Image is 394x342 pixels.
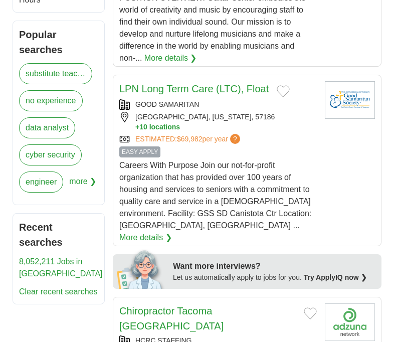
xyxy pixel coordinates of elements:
[135,122,317,132] button: +10 locations
[173,272,375,283] div: Let us automatically apply to jobs for you.
[304,307,317,319] button: Add to favorite jobs
[135,134,242,144] a: ESTIMATED:$69,982per year?
[119,161,311,230] span: Careers With Purpose Join our not-for-profit organization that has provided over 100 years of hou...
[19,63,92,84] a: substitute teacher
[119,232,172,244] a: More details ❯
[144,52,197,64] a: More details ❯
[135,100,199,108] a: GOOD SAMARITAN
[19,117,75,138] a: data analyst
[19,257,103,278] a: 8,052,211 Jobs in [GEOGRAPHIC_DATA]
[230,134,240,144] span: ?
[304,273,367,281] a: Try ApplyIQ now ❯
[19,287,98,296] a: Clear recent searches
[19,220,98,250] h2: Recent searches
[177,135,203,143] span: $69,982
[135,122,139,132] span: +
[19,172,63,193] a: engineer
[119,112,317,132] div: [GEOGRAPHIC_DATA], [US_STATE], 57186
[69,172,96,199] span: more ❯
[277,85,290,97] button: Add to favorite jobs
[19,144,82,165] a: cyber security
[119,305,224,331] a: Chiropractor Tacoma [GEOGRAPHIC_DATA]
[19,27,98,57] h2: Popular searches
[119,146,160,157] span: EASY APPLY
[117,249,165,289] img: apply-iq-scientist.png
[19,90,83,111] a: no experience
[173,260,375,272] div: Want more interviews?
[119,83,269,94] a: LPN Long Term Care (LTC), Float
[325,81,375,119] img: Good Samaritan Society logo
[325,303,375,341] img: Company logo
